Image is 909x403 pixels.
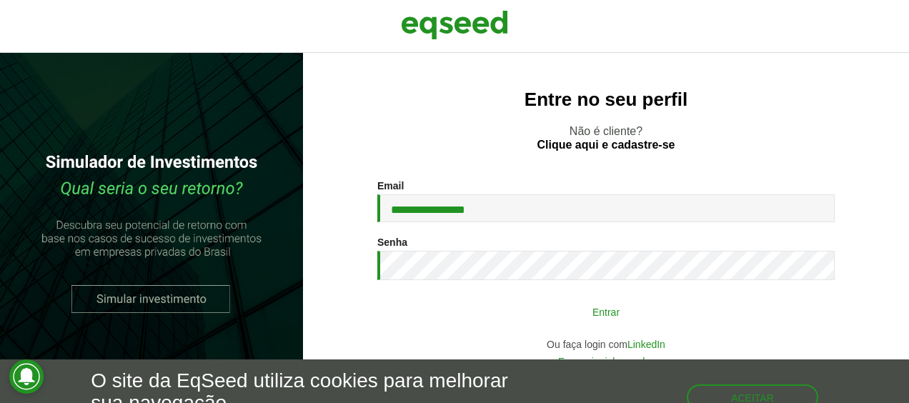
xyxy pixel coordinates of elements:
[420,298,792,325] button: Entrar
[377,339,835,349] div: Ou faça login com
[332,89,880,110] h2: Entre no seu perfil
[627,339,665,349] a: LinkedIn
[537,139,675,151] a: Clique aqui e cadastre-se
[401,7,508,43] img: EqSeed Logo
[558,357,654,367] a: Esqueci minha senha
[377,237,407,247] label: Senha
[332,124,880,151] p: Não é cliente?
[377,181,404,191] label: Email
